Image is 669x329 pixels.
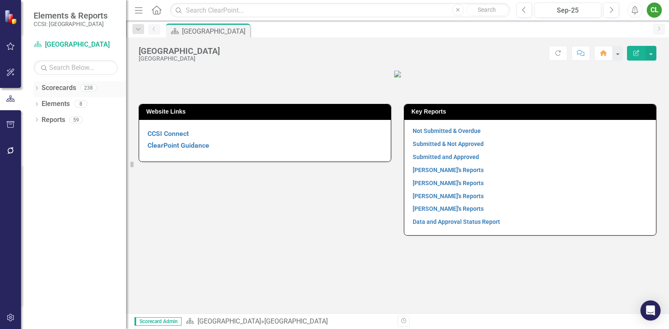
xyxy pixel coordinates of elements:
[413,127,481,134] a: Not Submitted & Overdue
[80,85,97,92] div: 238
[413,141,484,147] a: Submitted & Not Approved
[640,300,661,321] div: Open Intercom Messenger
[466,4,508,16] button: Search
[139,46,220,56] div: [GEOGRAPHIC_DATA]
[4,10,19,24] img: ClearPoint Strategy
[42,83,76,93] a: Scorecards
[42,115,65,125] a: Reports
[182,26,248,37] div: [GEOGRAPHIC_DATA]
[264,317,328,325] div: [GEOGRAPHIC_DATA]
[186,317,391,326] div: »
[42,99,70,109] a: Elements
[34,60,118,75] input: Search Below...
[413,154,479,160] a: Submitted and Approved
[147,141,209,149] a: ClearPoint Guidance
[413,167,484,173] a: [PERSON_NAME]'s Reports
[537,5,598,16] div: Sep-25
[146,109,387,115] h3: Website Links
[647,3,662,18] button: CL
[411,109,652,115] h3: Key Reports
[413,205,484,212] a: [PERSON_NAME]'s Reports
[170,3,510,18] input: Search ClearPoint...
[74,101,87,108] div: 8
[413,180,484,186] a: [PERSON_NAME]'s Reports
[134,317,182,326] span: Scorecard Admin
[413,193,484,199] a: [PERSON_NAME]'s Reports
[394,71,401,77] img: ECDMH%20Logo%20png.PNG
[34,40,118,50] a: [GEOGRAPHIC_DATA]
[69,116,83,123] div: 59
[147,130,189,138] a: CCSI Connect
[34,11,108,21] span: Elements & Reports
[535,3,601,18] button: Sep-25
[34,21,108,27] small: CCSI: [GEOGRAPHIC_DATA]
[413,218,500,225] a: Data and Approval Status Report
[139,56,220,62] div: [GEOGRAPHIC_DATA]
[478,6,496,13] span: Search
[198,317,261,325] a: [GEOGRAPHIC_DATA]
